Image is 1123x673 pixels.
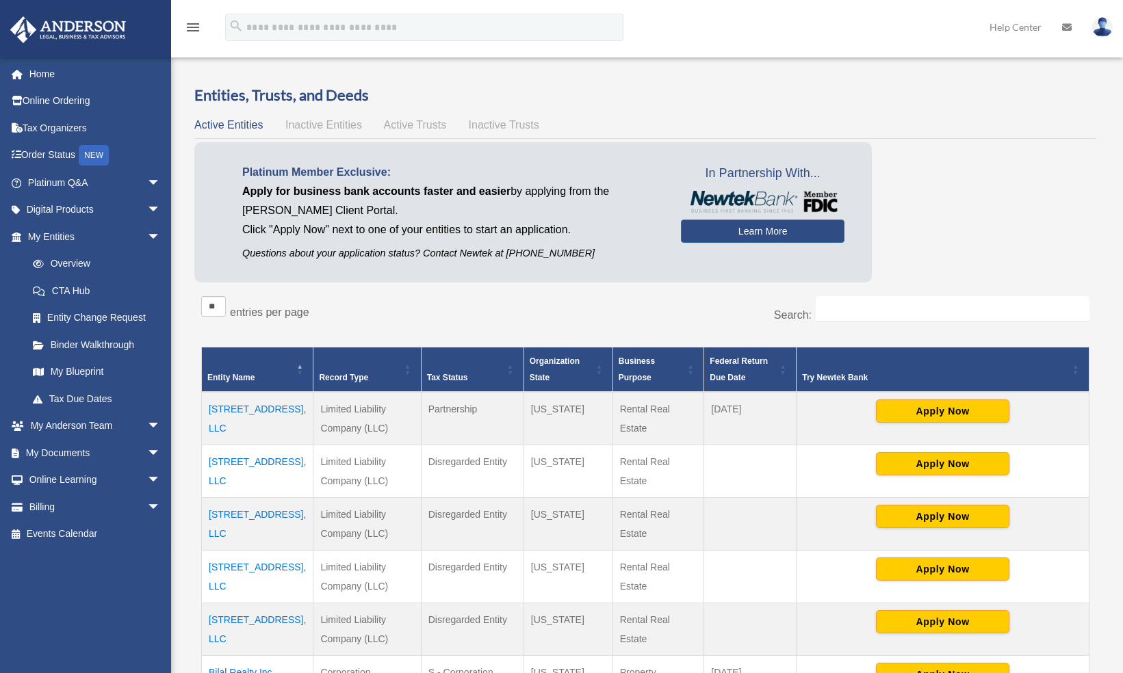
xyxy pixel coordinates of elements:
th: Federal Return Due Date: Activate to sort [704,347,797,392]
p: by applying from the [PERSON_NAME] Client Portal. [242,182,660,220]
td: Disregarded Entity [421,550,524,603]
td: Limited Liability Company (LLC) [313,445,421,497]
a: Learn More [681,220,844,243]
td: Rental Real Estate [612,603,704,655]
p: Click "Apply Now" next to one of your entities to start an application. [242,220,660,239]
span: arrow_drop_down [147,439,175,467]
td: Limited Liability Company (LLC) [313,497,421,550]
span: arrow_drop_down [147,169,175,197]
span: In Partnership With... [681,163,844,185]
div: NEW [79,145,109,166]
button: Apply Now [876,505,1009,528]
a: Overview [19,250,168,278]
button: Apply Now [876,610,1009,633]
td: Limited Liability Company (LLC) [313,392,421,445]
th: Try Newtek Bank : Activate to sort [797,347,1089,392]
td: [US_STATE] [524,550,612,603]
td: [STREET_ADDRESS], LLC [202,550,313,603]
td: Disregarded Entity [421,603,524,655]
a: Online Learningarrow_drop_down [10,466,181,494]
span: arrow_drop_down [147,196,175,224]
span: Federal Return Due Date [710,356,768,382]
td: [DATE] [704,392,797,445]
td: Partnership [421,392,524,445]
a: Events Calendar [10,520,181,548]
a: Digital Productsarrow_drop_down [10,196,181,224]
th: Entity Name: Activate to invert sorting [202,347,313,392]
span: arrow_drop_down [147,466,175,494]
span: Inactive Entities [285,119,362,131]
td: [STREET_ADDRESS], LLC [202,497,313,550]
p: Platinum Member Exclusive: [242,163,660,182]
span: Business Purpose [619,356,655,382]
td: Disregarded Entity [421,497,524,550]
a: My Entitiesarrow_drop_down [10,223,175,250]
td: Limited Liability Company (LLC) [313,550,421,603]
a: Online Ordering [10,88,181,115]
span: arrow_drop_down [147,412,175,440]
button: Apply Now [876,452,1009,475]
a: Home [10,60,181,88]
a: My Blueprint [19,358,175,386]
span: Active Trusts [384,119,447,131]
label: entries per page [230,306,309,318]
span: arrow_drop_down [147,493,175,521]
td: Rental Real Estate [612,550,704,603]
a: CTA Hub [19,277,175,304]
a: menu [185,24,201,36]
td: Limited Liability Company (LLC) [313,603,421,655]
td: [STREET_ADDRESS], LLC [202,603,313,655]
td: [STREET_ADDRESS], LLC [202,392,313,445]
span: arrow_drop_down [147,223,175,251]
td: Rental Real Estate [612,392,704,445]
p: Questions about your application status? Contact Newtek at [PHONE_NUMBER] [242,245,660,262]
img: Anderson Advisors Platinum Portal [6,16,130,43]
td: [US_STATE] [524,445,612,497]
i: search [229,18,244,34]
td: Rental Real Estate [612,497,704,550]
img: NewtekBankLogoSM.png [688,191,838,213]
i: menu [185,19,201,36]
a: Entity Change Request [19,304,175,332]
button: Apply Now [876,399,1009,423]
label: Search: [774,309,812,321]
td: [STREET_ADDRESS], LLC [202,445,313,497]
span: Apply for business bank accounts faster and easier [242,185,511,197]
th: Tax Status: Activate to sort [421,347,524,392]
a: My Anderson Teamarrow_drop_down [10,412,181,440]
td: [US_STATE] [524,603,612,655]
td: [US_STATE] [524,392,612,445]
button: Apply Now [876,557,1009,581]
th: Record Type: Activate to sort [313,347,421,392]
span: Active Entities [194,119,263,131]
span: Entity Name [207,373,255,382]
a: Billingarrow_drop_down [10,493,181,520]
a: My Documentsarrow_drop_down [10,439,181,466]
a: Tax Due Dates [19,385,175,412]
a: Tax Organizers [10,114,181,142]
td: Disregarded Entity [421,445,524,497]
span: Tax Status [427,373,468,382]
a: Binder Walkthrough [19,331,175,358]
h3: Entities, Trusts, and Deeds [194,85,1096,106]
img: User Pic [1092,17,1113,37]
span: Inactive Trusts [469,119,539,131]
td: Rental Real Estate [612,445,704,497]
th: Business Purpose: Activate to sort [612,347,704,392]
div: Try Newtek Bank [802,369,1068,386]
a: Order StatusNEW [10,142,181,170]
span: Record Type [319,373,368,382]
span: Organization State [530,356,580,382]
a: Platinum Q&Aarrow_drop_down [10,169,181,196]
td: [US_STATE] [524,497,612,550]
th: Organization State: Activate to sort [524,347,612,392]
